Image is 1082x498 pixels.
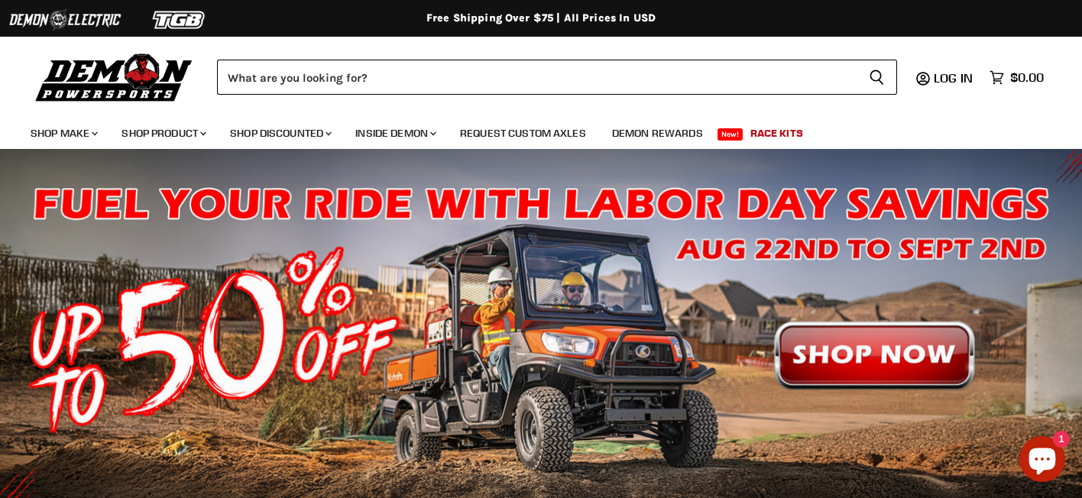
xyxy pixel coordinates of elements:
[449,118,598,149] a: Request Custom Axles
[1015,436,1070,486] inbox-online-store-chat: Shopify online store chat
[19,112,1040,149] ul: Main menu
[934,70,973,86] span: Log in
[19,118,107,149] a: Shop Make
[219,118,341,149] a: Shop Discounted
[217,60,857,95] input: Search
[718,128,743,141] span: New!
[31,50,198,104] img: Demon Powersports
[110,118,215,149] a: Shop Product
[601,118,714,149] a: Demon Rewards
[927,71,982,85] a: Log in
[982,66,1051,89] a: $0.00
[857,60,897,95] button: Search
[344,118,445,149] a: Inside Demon
[1010,70,1044,85] span: $0.00
[8,5,122,34] img: Demon Electric Logo 2
[122,5,237,34] img: TGB Logo 2
[739,118,815,149] a: Race Kits
[217,60,897,95] form: Product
